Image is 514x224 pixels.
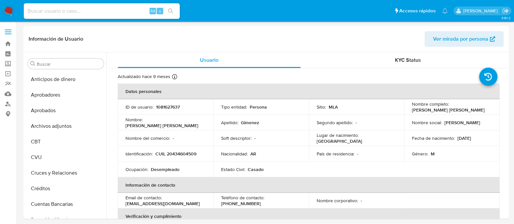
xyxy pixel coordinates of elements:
[248,166,264,172] p: Casado
[25,72,106,87] button: Anticipos de dinero
[241,120,259,125] p: Gimenez
[25,181,106,196] button: Créditos
[125,117,143,123] p: Nombre :
[159,8,161,14] span: s
[457,135,471,141] p: [DATE]
[317,151,354,157] p: País de residencia :
[444,120,480,125] p: [PERSON_NAME]
[221,195,264,201] p: Teléfono de contacto :
[221,201,261,206] p: [PHONE_NUMBER]
[317,198,358,204] p: Nombre corporativo :
[125,166,148,172] p: Ocupación :
[317,120,353,125] p: Segundo apellido :
[125,151,153,157] p: Identificación :
[155,151,196,157] p: CUIL 20434604509
[30,61,35,66] button: Buscar
[173,135,174,141] p: -
[118,177,500,193] th: Información de contacto
[250,104,267,110] p: Persona
[118,208,500,224] th: Verificación y cumplimiento
[25,118,106,134] button: Archivos adjuntos
[221,166,245,172] p: Estado Civil :
[317,132,359,138] p: Lugar de nacimiento :
[221,104,247,110] p: Tipo entidad :
[25,196,106,212] button: Cuentas Bancarias
[412,135,455,141] p: Fecha de nacimiento :
[37,61,101,67] input: Buscar
[156,104,180,110] p: 1081627637
[125,123,198,128] p: [PERSON_NAME] [PERSON_NAME]
[150,8,155,14] span: Alt
[254,135,256,141] p: -
[24,7,180,15] input: Buscar usuario o caso...
[221,120,238,125] p: Apellido :
[125,104,153,110] p: ID de usuario :
[412,101,449,107] p: Nombre completo :
[25,150,106,165] button: CVU
[317,138,362,144] p: [GEOGRAPHIC_DATA]
[250,151,256,157] p: AR
[502,7,509,14] a: Salir
[25,134,106,150] button: CBT
[442,8,448,14] a: Notificaciones
[399,7,436,14] span: Accesos rápidos
[200,56,218,64] span: Usuario
[118,73,170,80] p: Actualizado hace 9 meses
[151,166,179,172] p: Desempleado
[221,135,252,141] p: Soft descriptor :
[463,8,500,14] p: milagros.cisterna@mercadolibre.com
[125,201,200,206] p: [EMAIL_ADDRESS][DOMAIN_NAME]
[25,103,106,118] button: Aprobados
[361,198,362,204] p: -
[29,36,83,42] h1: Información de Usuario
[357,151,358,157] p: -
[412,107,485,113] p: [PERSON_NAME] [PERSON_NAME]
[412,151,428,157] p: Género :
[164,7,177,16] button: search-icon
[329,104,338,110] p: MLA
[317,104,326,110] p: Sitio :
[355,120,357,125] p: -
[25,165,106,181] button: Cruces y Relaciones
[431,151,435,157] p: M
[395,56,421,64] span: KYC Status
[412,120,442,125] p: Nombre social :
[125,135,170,141] p: Nombre del comercio :
[433,31,488,47] span: Ver mirada por persona
[118,84,500,99] th: Datos personales
[221,151,248,157] p: Nacionalidad :
[425,31,504,47] button: Ver mirada por persona
[125,195,162,201] p: Email de contacto :
[25,87,106,103] button: Aprobadores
